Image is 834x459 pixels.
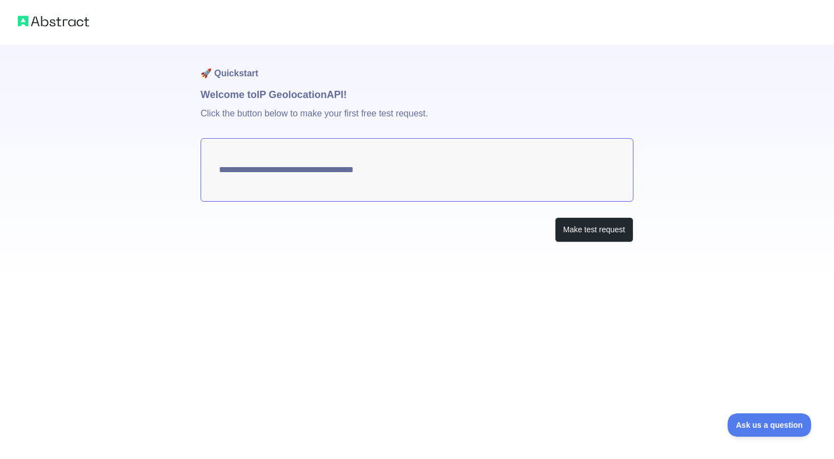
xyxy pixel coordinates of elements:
[18,13,89,29] img: Abstract logo
[555,217,633,242] button: Make test request
[201,87,633,102] h1: Welcome to IP Geolocation API!
[201,102,633,138] p: Click the button below to make your first free test request.
[728,413,812,437] iframe: Toggle Customer Support
[201,45,633,87] h1: 🚀 Quickstart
